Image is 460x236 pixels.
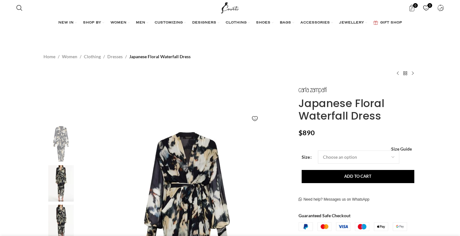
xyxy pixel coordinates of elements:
[13,17,447,29] div: Main navigation
[155,20,183,25] span: CUSTOMIZING
[302,154,312,161] label: Size
[280,17,294,29] a: BAGS
[58,17,77,29] a: NEW IN
[405,2,418,14] a: 0
[373,21,378,25] img: GiftBag
[58,20,74,25] span: NEW IN
[420,2,432,14] a: 0
[42,165,80,202] img: Carla Zampatti Dresses
[409,69,417,77] a: Next product
[299,87,327,94] img: Carla Zampatti
[42,126,80,162] img: Japanese Floral Waterfall Dress
[136,20,145,25] span: MEN
[427,3,432,8] span: 0
[43,53,191,60] nav: Breadcrumb
[62,53,77,60] a: Women
[413,3,418,8] span: 0
[299,97,417,123] h1: Japanese Floral Waterfall Dress
[420,2,432,14] div: My Wishlist
[280,20,291,25] span: BAGS
[300,17,333,29] a: ACCESSORIES
[299,129,315,137] bdi: 890
[256,20,270,25] span: SHOES
[300,20,330,25] span: ACCESSORIES
[155,17,186,29] a: CUSTOMIZING
[339,17,367,29] a: JEWELLERY
[299,222,407,231] img: guaranteed-safe-checkout-bordered.j
[226,17,250,29] a: CLOTHING
[256,17,273,29] a: SHOES
[394,69,401,77] a: Previous product
[107,53,123,60] a: Dresses
[192,20,216,25] span: DESIGNERS
[302,170,414,183] button: Add to cart
[299,129,303,137] span: $
[83,17,104,29] a: SHOP BY
[83,20,101,25] span: SHOP BY
[339,20,364,25] span: JEWELLERY
[380,20,402,25] span: GIFT SHOP
[84,53,101,60] a: Clothing
[110,17,130,29] a: WOMEN
[226,20,247,25] span: CLOTHING
[136,17,148,29] a: MEN
[299,197,370,202] a: Need help? Messages us on WhatsApp
[129,53,191,60] span: Japanese Floral Waterfall Dress
[110,20,126,25] span: WOMEN
[220,5,241,10] a: Site logo
[299,213,350,218] strong: Guaranteed Safe Checkout
[373,17,402,29] a: GIFT SHOP
[43,53,55,60] a: Home
[13,2,26,14] a: Search
[192,17,219,29] a: DESIGNERS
